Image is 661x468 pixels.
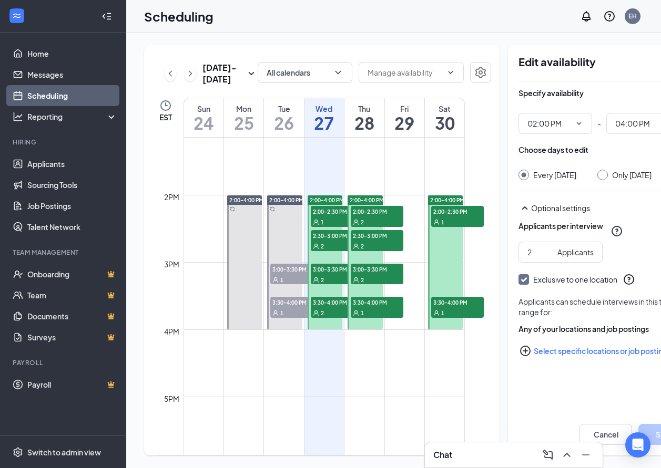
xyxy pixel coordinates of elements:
[280,309,283,317] span: 1
[353,310,359,316] svg: User
[575,119,583,128] svg: ChevronDown
[311,264,363,274] span: 3:00-3:30 PM
[351,264,403,274] span: 3:00-3:30 PM
[425,114,464,132] h1: 30
[431,297,484,307] span: 3:30-4:00 PM
[579,449,592,461] svg: Minimize
[425,103,464,114] div: Sat
[561,449,573,461] svg: ChevronUp
[184,103,223,114] div: Sun
[625,432,650,457] div: Open Intercom Messenger
[441,219,444,226] span: 1
[224,98,263,137] a: August 25, 2025
[446,68,455,77] svg: ChevronDown
[27,174,117,195] a: Sourcing Tools
[385,103,424,114] div: Fri
[162,258,181,270] div: 3pm
[351,297,403,307] span: 3:30-4:00 PM
[557,246,594,258] div: Applicants
[313,243,319,249] svg: User
[580,10,593,23] svg: Notifications
[628,12,637,20] div: EH
[351,230,403,241] span: 2:30-3:00 PM
[603,10,616,23] svg: QuestionInfo
[311,206,363,216] span: 2:00-2:30 PM
[101,11,112,22] svg: Collapse
[27,285,117,306] a: TeamCrown
[542,449,554,461] svg: ComposeMessage
[361,219,364,226] span: 2
[385,98,424,137] a: August 29, 2025
[13,248,115,257] div: Team Management
[13,138,115,147] div: Hiring
[144,7,213,25] h1: Scheduling
[13,111,23,122] svg: Analysis
[162,191,181,203] div: 2pm
[258,62,352,83] button: All calendarsChevronDown
[27,216,117,237] a: Talent Network
[270,206,275,212] svg: Sync
[280,276,283,284] span: 1
[224,103,263,114] div: Mon
[27,43,117,64] a: Home
[533,274,617,285] div: Exclusive to one location
[313,310,319,316] svg: User
[313,219,319,225] svg: User
[229,196,263,204] span: 2:00-4:00 PM
[611,225,623,237] svg: QuestionInfo
[344,103,384,114] div: Thu
[433,310,440,316] svg: User
[353,219,359,225] svg: User
[270,297,323,307] span: 3:30-4:00 PM
[577,446,594,463] button: Minimize
[344,114,384,132] h1: 28
[184,98,223,137] a: August 24, 2025
[272,277,279,283] svg: User
[27,327,117,348] a: SurveysCrown
[430,196,464,204] span: 2:00-4:00 PM
[27,195,117,216] a: Job Postings
[165,66,176,81] button: ChevronLeft
[304,114,344,132] h1: 27
[558,446,575,463] button: ChevronUp
[162,326,181,337] div: 4pm
[518,202,531,214] svg: SmallChevronUp
[431,206,484,216] span: 2:00-2:30 PM
[361,243,364,250] span: 2
[12,11,22,21] svg: WorkstreamLogo
[344,98,384,137] a: August 28, 2025
[425,98,464,137] a: August 30, 2025
[518,144,588,155] div: Choose days to edit
[264,114,303,132] h1: 26
[27,153,117,174] a: Applicants
[27,306,117,327] a: DocumentsCrown
[270,264,323,274] span: 3:00-3:30 PM
[311,230,363,241] span: 2:30-3:00 PM
[533,170,576,180] div: Every [DATE]
[245,67,258,80] svg: SmallChevronDown
[310,196,344,204] span: 2:00-4:00 PM
[159,99,172,112] svg: Clock
[353,243,359,249] svg: User
[185,67,196,80] svg: ChevronRight
[321,309,324,317] span: 2
[13,358,115,367] div: Payroll
[304,103,344,114] div: Wed
[350,196,384,204] span: 2:00-4:00 PM
[433,219,440,225] svg: User
[230,206,235,212] svg: Sync
[623,273,635,286] svg: QuestionInfo
[185,66,196,81] button: ChevronRight
[518,221,603,231] div: Applicants per interview
[27,111,118,122] div: Reporting
[361,276,364,284] span: 2
[272,310,279,316] svg: User
[264,98,303,137] a: August 26, 2025
[27,374,117,395] a: PayrollCrown
[470,62,491,85] a: Settings
[224,114,263,132] h1: 25
[540,446,556,463] button: ComposeMessage
[27,447,101,457] div: Switch to admin view
[311,297,363,307] span: 3:30-4:00 PM
[385,114,424,132] h1: 29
